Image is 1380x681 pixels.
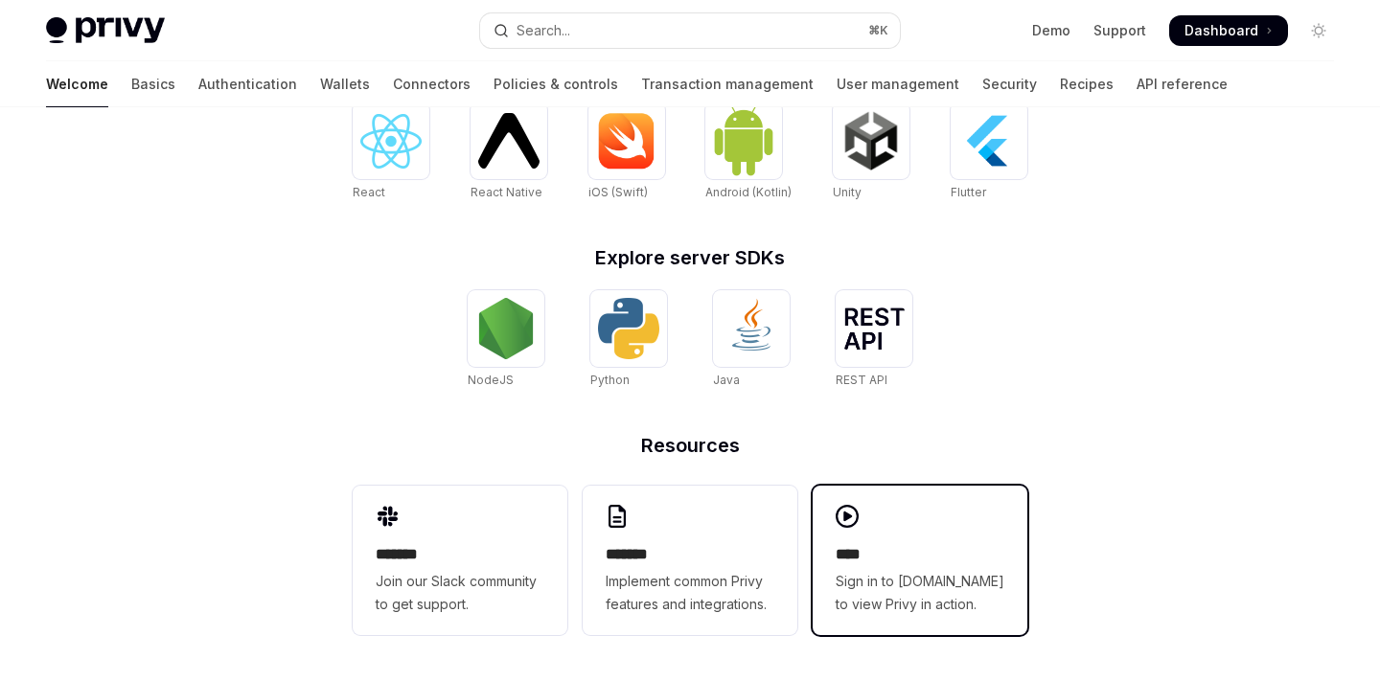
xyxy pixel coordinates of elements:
span: Flutter [951,185,986,199]
a: API reference [1137,61,1228,107]
span: NodeJS [468,373,514,387]
a: Demo [1032,21,1070,40]
a: Connectors [393,61,471,107]
span: Implement common Privy features and integrations. [606,570,774,616]
button: Open search [480,13,899,48]
h2: Explore server SDKs [353,248,1027,267]
span: ⌘ K [868,23,888,38]
a: Welcome [46,61,108,107]
img: Python [598,298,659,359]
a: PythonPython [590,290,667,390]
a: iOS (Swift)iOS (Swift) [588,102,665,202]
img: React [360,114,422,169]
a: Android (Kotlin)Android (Kotlin) [705,102,792,202]
span: Join our Slack community to get support. [376,570,544,616]
a: ReactReact [353,102,429,202]
a: Policies & controls [494,61,618,107]
span: Python [590,373,630,387]
span: iOS (Swift) [588,185,648,199]
img: Android (Kotlin) [713,104,774,176]
img: Flutter [958,110,1020,171]
a: **** **Implement common Privy features and integrations. [583,486,797,635]
span: Dashboard [1184,21,1258,40]
a: User management [837,61,959,107]
a: FlutterFlutter [951,102,1027,202]
button: Toggle dark mode [1303,15,1334,46]
span: React [353,185,385,199]
img: light logo [46,17,165,44]
a: Recipes [1060,61,1114,107]
span: React Native [471,185,542,199]
img: iOS (Swift) [596,112,657,170]
a: Authentication [198,61,297,107]
a: Security [982,61,1037,107]
img: Unity [840,110,902,171]
a: JavaJava [713,290,790,390]
span: Android (Kotlin) [705,185,792,199]
img: Java [721,298,782,359]
span: Java [713,373,740,387]
img: React Native [478,113,540,168]
a: **** **Join our Slack community to get support. [353,486,567,635]
a: UnityUnity [833,102,909,202]
a: ****Sign in to [DOMAIN_NAME] to view Privy in action. [813,486,1027,635]
h2: Resources [353,436,1027,455]
a: Support [1093,21,1146,40]
span: Unity [833,185,862,199]
a: Transaction management [641,61,814,107]
a: Basics [131,61,175,107]
span: Sign in to [DOMAIN_NAME] to view Privy in action. [836,570,1004,616]
span: REST API [836,373,887,387]
a: REST APIREST API [836,290,912,390]
img: NodeJS [475,298,537,359]
a: React NativeReact Native [471,102,547,202]
img: REST API [843,307,905,350]
a: Dashboard [1169,15,1288,46]
a: NodeJSNodeJS [468,290,544,390]
a: Wallets [320,61,370,107]
div: Search... [517,19,570,42]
